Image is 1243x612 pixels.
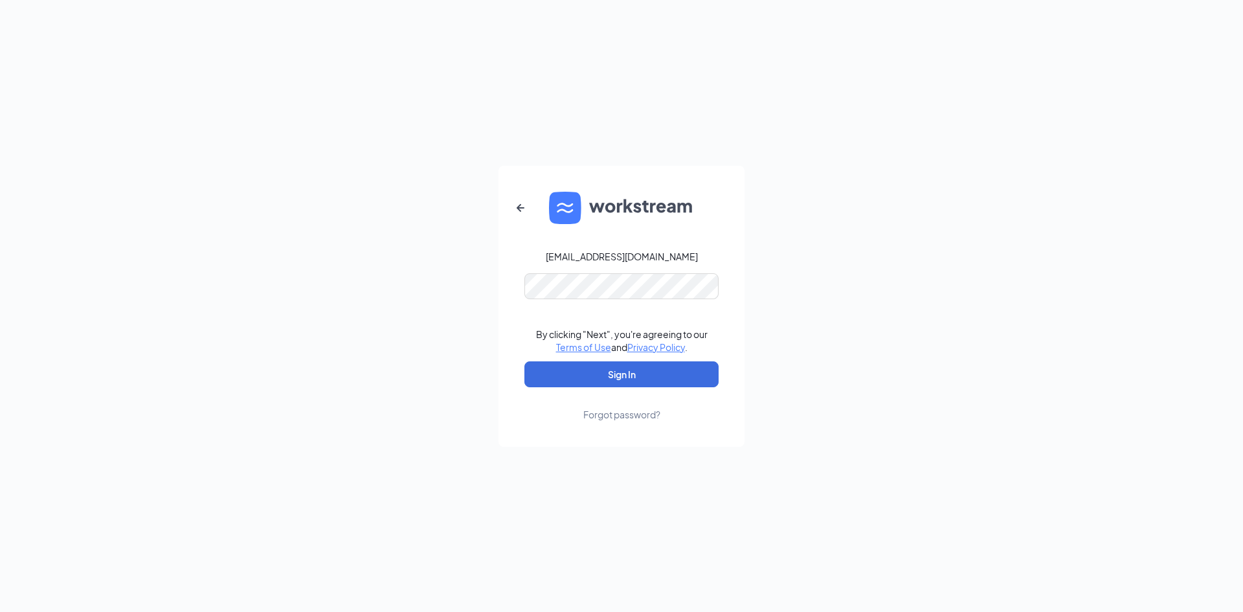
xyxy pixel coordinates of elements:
[505,192,536,223] button: ArrowLeftNew
[546,250,698,263] div: [EMAIL_ADDRESS][DOMAIN_NAME]
[583,408,660,421] div: Forgot password?
[627,341,685,353] a: Privacy Policy
[549,192,694,224] img: WS logo and Workstream text
[536,328,708,354] div: By clicking "Next", you're agreeing to our and .
[583,387,660,421] a: Forgot password?
[513,200,528,216] svg: ArrowLeftNew
[524,361,719,387] button: Sign In
[556,341,611,353] a: Terms of Use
